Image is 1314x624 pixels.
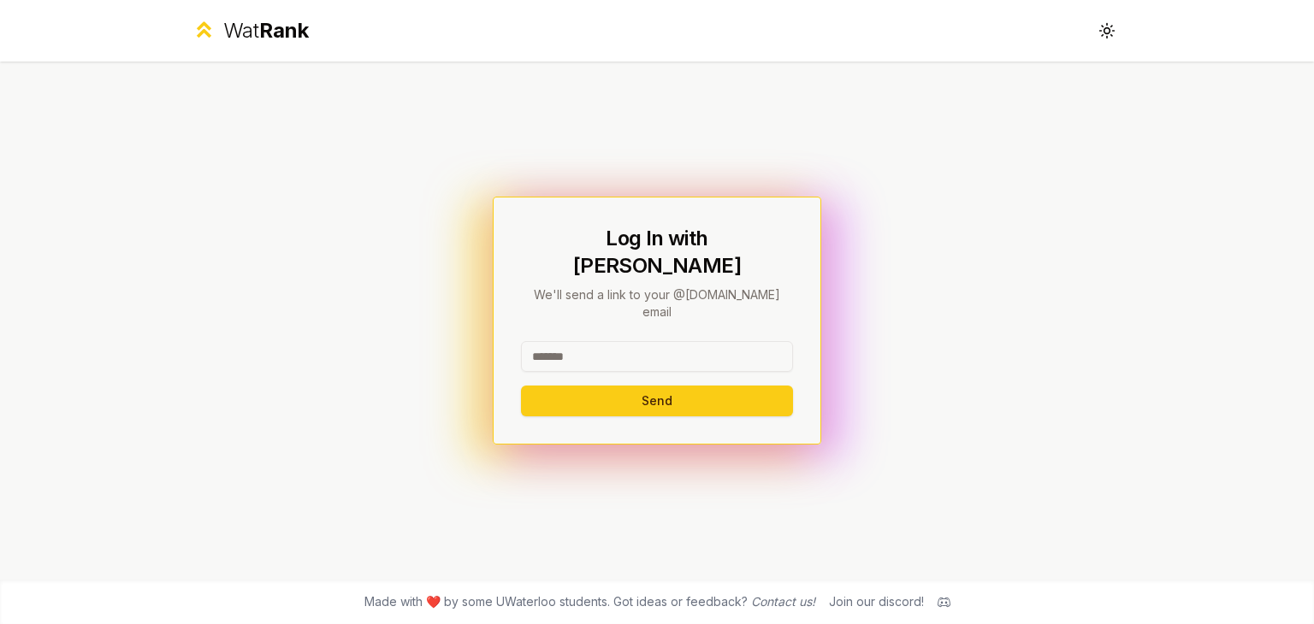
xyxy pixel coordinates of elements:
[829,593,924,610] div: Join our discord!
[364,593,815,610] span: Made with ❤️ by some UWaterloo students. Got ideas or feedback?
[192,17,309,44] a: WatRank
[521,386,793,416] button: Send
[223,17,309,44] div: Wat
[521,225,793,280] h1: Log In with [PERSON_NAME]
[259,18,309,43] span: Rank
[751,594,815,609] a: Contact us!
[521,286,793,321] p: We'll send a link to your @[DOMAIN_NAME] email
